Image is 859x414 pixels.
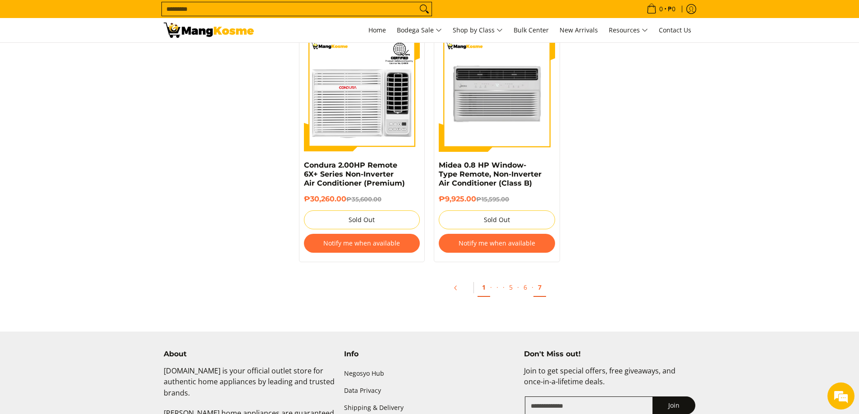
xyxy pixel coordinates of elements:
span: Contact Us [659,26,691,34]
span: · [503,283,505,291]
button: Sold Out [439,210,555,229]
a: Bulk Center [509,18,553,42]
del: ₱15,595.00 [476,196,509,203]
h4: About [164,350,335,359]
button: Notify me when available [439,234,555,253]
h6: ₱9,925.00 [439,195,555,204]
img: Condura 2.00HP Remote 6X+ Series Non-Inverter Air Conditioner (Premium) [304,36,420,152]
a: 7 [533,278,546,297]
a: 1 [478,278,490,297]
span: Shop by Class [453,25,503,36]
p: [DOMAIN_NAME] is your official outlet store for authentic home appliances by leading and trusted ... [164,365,335,408]
span: · [517,283,519,291]
button: Sold Out [304,210,420,229]
h4: Don't Miss out! [524,350,695,359]
a: Midea 0.8 HP Window-Type Remote, Non-Inverter Air Conditioner (Class B) [439,161,542,187]
h4: Info [344,350,515,359]
nav: Main Menu [263,18,696,42]
a: Shop by Class [448,18,507,42]
span: Resources [609,25,648,36]
img: Bodega Sale Aircon l Mang Kosme: Home Appliances Warehouse Sale | Page 7 [164,23,254,38]
span: Bulk Center [514,26,549,34]
a: Home [364,18,390,42]
del: ₱35,600.00 [346,196,381,203]
a: 5 [505,278,517,296]
span: · [490,283,492,291]
h6: ₱30,260.00 [304,195,420,204]
p: Join to get special offers, free giveaways, and once-in-a-lifetime deals. [524,365,695,397]
span: · [492,278,503,296]
span: • [644,4,678,14]
ul: Pagination [294,276,700,305]
span: ₱0 [666,6,677,12]
a: Contact Us [654,18,696,42]
a: 6 [519,278,532,296]
span: Home [368,26,386,34]
a: Data Privacy [344,382,515,400]
span: We're online! [52,114,124,205]
span: Bodega Sale [397,25,442,36]
span: · [532,283,533,291]
a: Resources [604,18,652,42]
a: Condura 2.00HP Remote 6X+ Series Non-Inverter Air Conditioner (Premium) [304,161,405,187]
a: New Arrivals [555,18,602,42]
textarea: Type your message and hit 'Enter' [5,246,172,278]
img: Midea 0.8 HP Window-Type Remote, Non-Inverter Air Conditioner (Class B) [439,36,555,152]
span: New Arrivals [560,26,598,34]
a: Negosyo Hub [344,365,515,382]
div: Minimize live chat window [148,5,170,26]
a: Bodega Sale [392,18,446,42]
button: Notify me when available [304,234,420,253]
button: Search [417,2,432,16]
div: Chat with us now [47,50,152,62]
span: 0 [658,6,664,12]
